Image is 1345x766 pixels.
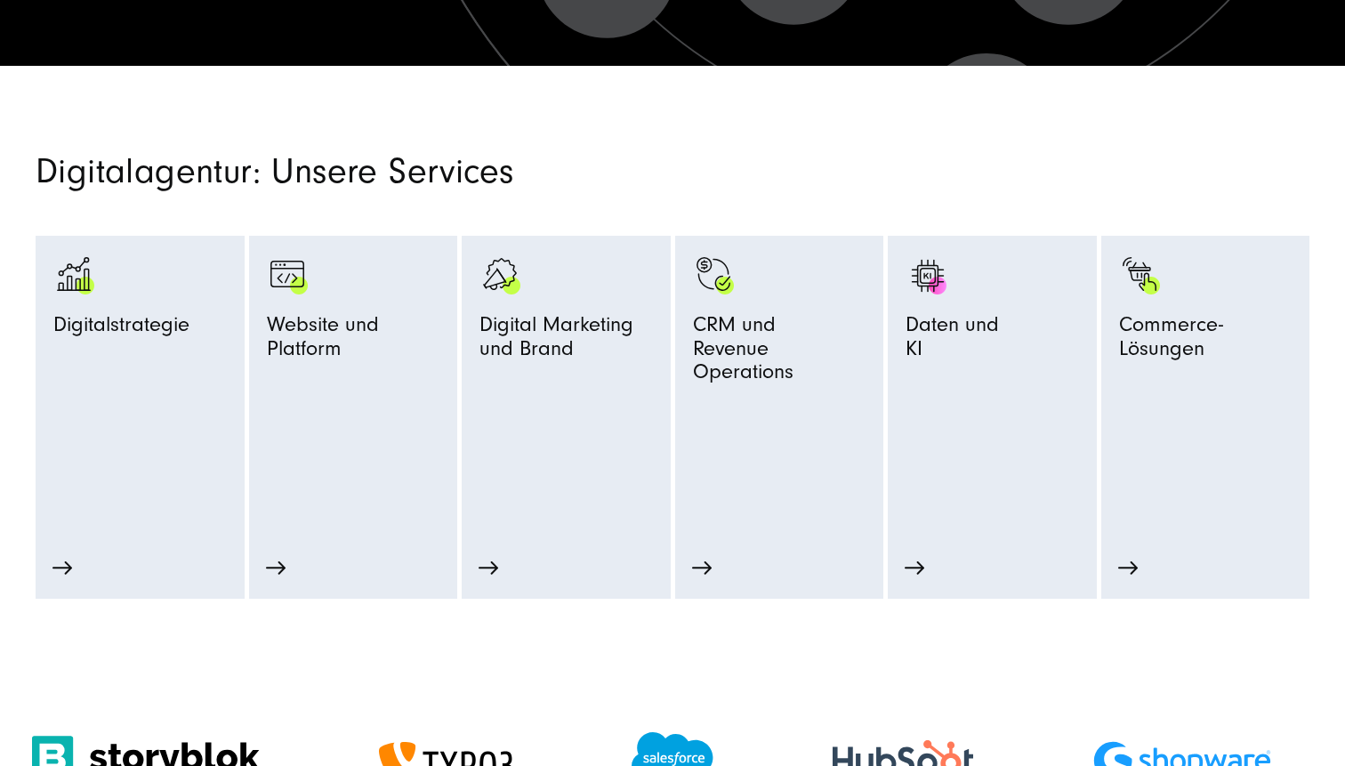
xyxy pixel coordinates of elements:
span: Daten und KI [906,313,999,368]
span: Website und Platform [267,313,440,368]
span: CRM und Revenue Operations [693,313,866,391]
span: Digitalstrategie [53,313,189,344]
a: Symbol mit einem Haken und einem Dollarzeichen. monetization-approve-business-products_white CRM ... [693,254,866,515]
a: Browser Symbol als Zeichen für Web Development - Digitalagentur SUNZINET programming-browser-prog... [267,254,440,515]
span: Digital Marketing und Brand [479,313,633,368]
h2: Digitalagentur: Unsere Services [36,155,881,189]
span: Commerce-Lösungen [1119,313,1293,368]
a: Bild eines Fingers, der auf einen schwarzen Einkaufswagen mit grünen Akzenten klickt: Digitalagen... [1119,254,1293,515]
a: analytics-graph-bar-business analytics-graph-bar-business_white Digitalstrategie [53,254,227,515]
a: KI 1 KI 1 Daten undKI [906,254,1079,478]
a: advertising-megaphone-business-products_black advertising-megaphone-business-products_white Digit... [479,254,653,478]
